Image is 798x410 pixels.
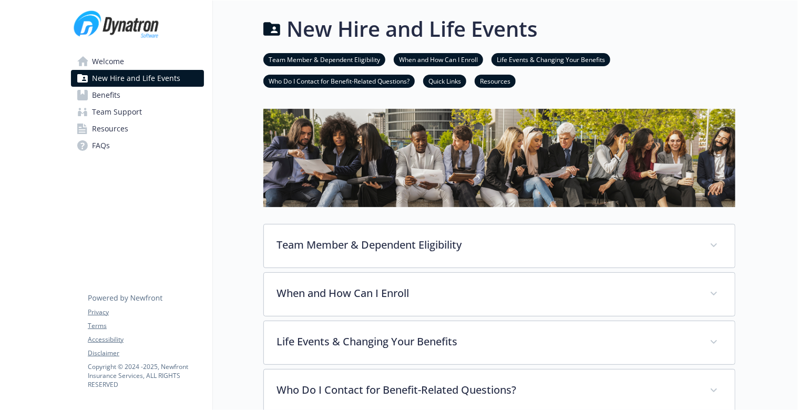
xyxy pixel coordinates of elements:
div: When and How Can I Enroll [264,273,735,316]
span: New Hire and Life Events [92,70,180,87]
a: When and How Can I Enroll [394,54,483,64]
p: Life Events & Changing Your Benefits [277,334,697,350]
p: When and How Can I Enroll [277,285,697,301]
p: Who Do I Contact for Benefit-Related Questions? [277,382,697,398]
a: Benefits [71,87,204,104]
a: Who Do I Contact for Benefit-Related Questions? [263,76,415,86]
h1: New Hire and Life Events [287,13,537,45]
a: Team Member & Dependent Eligibility [263,54,385,64]
a: Accessibility [88,335,203,344]
span: Benefits [92,87,120,104]
a: Quick Links [423,76,466,86]
a: FAQs [71,137,204,154]
div: Team Member & Dependent Eligibility [264,224,735,268]
a: Welcome [71,53,204,70]
a: Disclaimer [88,348,203,358]
a: Team Support [71,104,204,120]
p: Copyright © 2024 - 2025 , Newfront Insurance Services, ALL RIGHTS RESERVED [88,362,203,389]
span: Resources [92,120,128,137]
div: Life Events & Changing Your Benefits [264,321,735,364]
span: FAQs [92,137,110,154]
a: Resources [475,76,516,86]
a: Resources [71,120,204,137]
a: Life Events & Changing Your Benefits [492,54,610,64]
p: Team Member & Dependent Eligibility [277,237,697,253]
span: Team Support [92,104,142,120]
img: new hire page banner [263,109,735,207]
a: New Hire and Life Events [71,70,204,87]
a: Terms [88,321,203,331]
a: Privacy [88,307,203,317]
span: Welcome [92,53,124,70]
